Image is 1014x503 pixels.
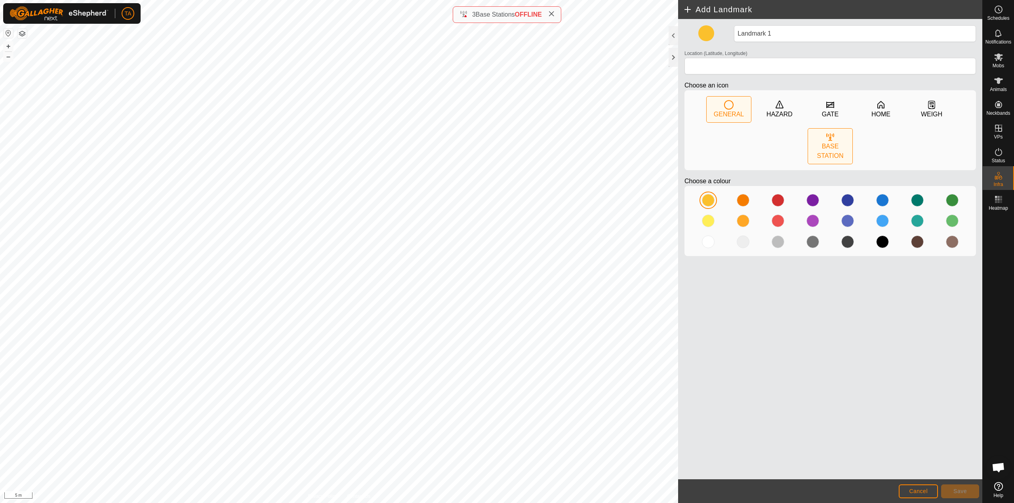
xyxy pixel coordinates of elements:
button: Map Layers [17,29,27,38]
span: Base Stations [476,11,515,18]
span: Schedules [987,16,1009,21]
a: Privacy Policy [308,493,337,500]
span: TA [125,9,132,18]
div: GATE [822,110,839,119]
h2: Add Landmark [683,5,982,14]
div: GENERAL [714,110,744,119]
div: Open chat [987,456,1010,479]
div: WEIGH [921,110,942,119]
button: Reset Map [4,28,13,38]
button: – [4,52,13,61]
button: Save [941,484,979,498]
span: Save [953,488,967,494]
p: Choose a colour [684,177,976,186]
div: HAZARD [766,110,793,119]
span: Infra [993,182,1003,187]
button: + [4,42,13,51]
span: Heatmap [989,206,1008,211]
span: Status [991,158,1005,163]
span: Animals [990,87,1007,92]
img: Gallagher Logo [10,6,109,21]
label: Location (Latitude, Longitude) [684,50,747,57]
span: OFFLINE [515,11,542,18]
span: VPs [994,135,1003,139]
span: Neckbands [986,111,1010,116]
span: Help [993,493,1003,498]
a: Help [983,479,1014,501]
span: Cancel [909,488,928,494]
a: Contact Us [347,493,370,500]
span: Mobs [993,63,1004,68]
div: BASE STATION [808,142,852,161]
span: Notifications [985,40,1011,44]
p: Choose an icon [684,81,976,90]
span: 3 [472,11,476,18]
div: HOME [871,110,890,119]
button: Cancel [899,484,938,498]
